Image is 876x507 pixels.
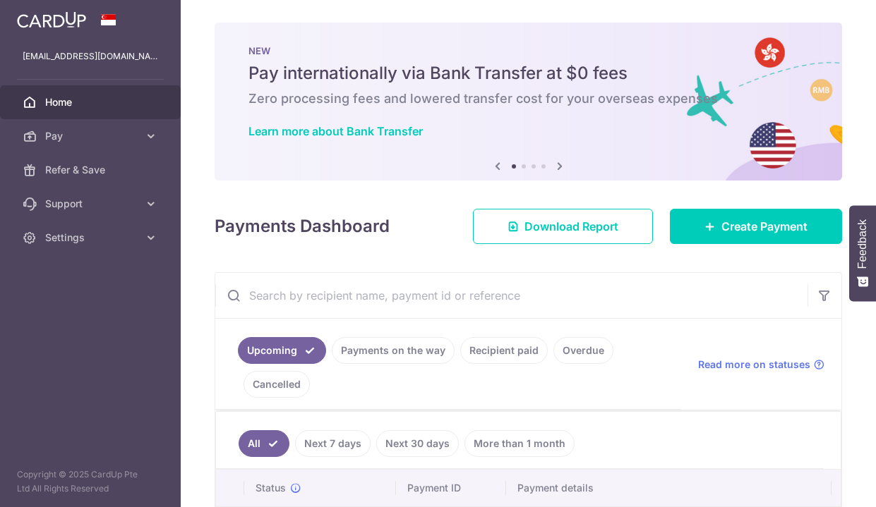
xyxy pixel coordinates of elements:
p: NEW [248,45,808,56]
a: Cancelled [244,371,310,398]
a: Download Report [473,209,653,244]
a: Next 30 days [376,430,459,457]
input: Search by recipient name, payment id or reference [215,273,808,318]
img: Bank transfer banner [215,23,842,181]
p: [EMAIL_ADDRESS][DOMAIN_NAME] [23,49,158,63]
a: All [239,430,289,457]
a: Payments on the way [332,337,455,364]
span: Support [45,197,138,211]
span: Create Payment [721,218,808,235]
a: Create Payment [670,209,842,244]
span: Status [256,481,286,495]
span: Home [45,95,138,109]
a: More than 1 month [464,430,575,457]
th: Payment details [506,470,832,506]
a: Upcoming [238,337,326,364]
h4: Payments Dashboard [215,214,390,239]
a: Next 7 days [295,430,371,457]
span: Download Report [524,218,618,235]
a: Recipient paid [460,337,548,364]
img: CardUp [17,11,86,28]
span: Settings [45,231,138,245]
span: Refer & Save [45,163,138,177]
span: Pay [45,129,138,143]
span: Read more on statuses [698,358,810,372]
h5: Pay internationally via Bank Transfer at $0 fees [248,62,808,85]
a: Learn more about Bank Transfer [248,124,423,138]
button: Feedback - Show survey [849,205,876,301]
a: Overdue [553,337,613,364]
h6: Zero processing fees and lowered transfer cost for your overseas expenses [248,90,808,107]
a: Read more on statuses [698,358,824,372]
span: Feedback [856,219,869,269]
th: Payment ID [396,470,506,506]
